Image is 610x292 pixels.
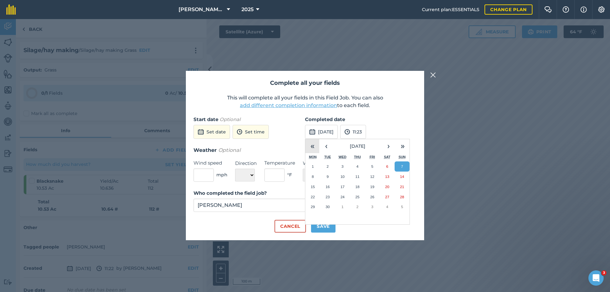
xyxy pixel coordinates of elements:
label: Wind speed [193,159,227,167]
span: 3 [601,270,607,275]
span: [PERSON_NAME][GEOGRAPHIC_DATA][PERSON_NAME] [179,6,224,13]
button: September 26, 2025 [365,192,380,202]
button: September 15, 2025 [305,182,320,192]
button: September 1, 2025 [305,161,320,172]
abbr: September 11, 2025 [355,174,359,179]
abbr: September 28, 2025 [400,195,404,199]
button: September 21, 2025 [395,182,410,192]
button: September 30, 2025 [320,202,335,212]
abbr: September 22, 2025 [311,195,315,199]
em: Optional [218,147,241,153]
iframe: Intercom live chat [588,270,604,286]
button: September 3, 2025 [335,161,350,172]
button: September 6, 2025 [380,161,395,172]
abbr: September 19, 2025 [370,185,374,189]
button: September 14, 2025 [395,172,410,182]
abbr: September 4, 2025 [356,164,358,168]
button: September 19, 2025 [365,182,380,192]
img: svg+xml;base64,PD94bWwgdmVyc2lvbj0iMS4wIiBlbmNvZGluZz0idXRmLTgiPz4KPCEtLSBHZW5lcmF0b3I6IEFkb2JlIE... [344,128,350,136]
abbr: October 1, 2025 [342,205,343,209]
img: svg+xml;base64,PD94bWwgdmVyc2lvbj0iMS4wIiBlbmNvZGluZz0idXRmLTgiPz4KPCEtLSBHZW5lcmF0b3I6IEFkb2JlIE... [237,128,242,136]
abbr: Monday [309,155,317,159]
abbr: September 13, 2025 [385,174,389,179]
button: September 23, 2025 [320,192,335,202]
img: svg+xml;base64,PD94bWwgdmVyc2lvbj0iMS4wIiBlbmNvZGluZz0idXRmLTgiPz4KPCEtLSBHZW5lcmF0b3I6IEFkb2JlIE... [198,128,204,136]
img: A question mark icon [562,6,570,13]
img: Two speech bubbles overlapping with the left bubble in the forefront [544,6,552,13]
abbr: Thursday [354,155,361,159]
abbr: September 21, 2025 [400,185,404,189]
abbr: Sunday [398,155,405,159]
button: September 24, 2025 [335,192,350,202]
button: September 16, 2025 [320,182,335,192]
button: September 8, 2025 [305,172,320,182]
abbr: October 5, 2025 [401,205,403,209]
abbr: September 14, 2025 [400,174,404,179]
abbr: Wednesday [339,155,347,159]
button: September 4, 2025 [350,161,365,172]
strong: Completed date [305,116,345,122]
abbr: September 1, 2025 [312,164,314,168]
abbr: September 3, 2025 [342,164,343,168]
button: September 13, 2025 [380,172,395,182]
abbr: September 15, 2025 [311,185,315,189]
abbr: September 16, 2025 [326,185,330,189]
span: ° F [287,171,292,178]
abbr: September 8, 2025 [312,174,314,179]
button: September 7, 2025 [395,161,410,172]
button: September 11, 2025 [350,172,365,182]
abbr: October 4, 2025 [386,205,388,209]
button: Set date [193,125,230,139]
abbr: September 23, 2025 [326,195,330,199]
button: September 12, 2025 [365,172,380,182]
abbr: September 30, 2025 [326,205,330,209]
abbr: September 2, 2025 [327,164,329,168]
button: September 20, 2025 [380,182,395,192]
button: September 5, 2025 [365,161,380,172]
span: [DATE] [350,143,365,149]
img: svg+xml;base64,PHN2ZyB4bWxucz0iaHR0cDovL3d3dy53My5vcmcvMjAwMC9zdmciIHdpZHRoPSIxNyIgaGVpZ2h0PSIxNy... [580,6,587,13]
abbr: September 27, 2025 [385,195,389,199]
abbr: September 10, 2025 [341,174,345,179]
button: 11:23 [340,125,366,139]
abbr: Saturday [384,155,390,159]
button: September 29, 2025 [305,202,320,212]
img: fieldmargin Logo [6,4,16,15]
button: September 17, 2025 [335,182,350,192]
abbr: September 24, 2025 [341,195,345,199]
button: September 27, 2025 [380,192,395,202]
span: mph [216,171,227,178]
strong: Start date [193,116,218,122]
button: « [305,139,319,153]
abbr: September 12, 2025 [370,174,374,179]
label: Temperature [264,159,295,167]
abbr: Friday [369,155,375,159]
button: October 1, 2025 [335,202,350,212]
button: September 2, 2025 [320,161,335,172]
abbr: September 18, 2025 [355,185,359,189]
button: September 28, 2025 [395,192,410,202]
abbr: September 26, 2025 [370,195,374,199]
button: September 22, 2025 [305,192,320,202]
button: ‹ [319,139,333,153]
abbr: October 3, 2025 [371,205,373,209]
abbr: September 5, 2025 [371,164,373,168]
button: September 10, 2025 [335,172,350,182]
abbr: October 2, 2025 [356,205,358,209]
abbr: September 25, 2025 [355,195,359,199]
span: 2025 [241,6,254,13]
label: Weather [303,160,334,167]
abbr: September 7, 2025 [401,164,403,168]
span: Current plan : ESSENTIALS [422,6,479,13]
button: October 4, 2025 [380,202,395,212]
button: October 2, 2025 [350,202,365,212]
abbr: September 17, 2025 [341,185,345,189]
button: » [396,139,410,153]
img: A cog icon [598,6,605,13]
button: October 3, 2025 [365,202,380,212]
h2: Complete all your fields [193,78,417,88]
button: Set time [233,125,269,139]
em: Optional [220,116,241,122]
button: [DATE] [305,125,338,139]
abbr: September 29, 2025 [311,205,315,209]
